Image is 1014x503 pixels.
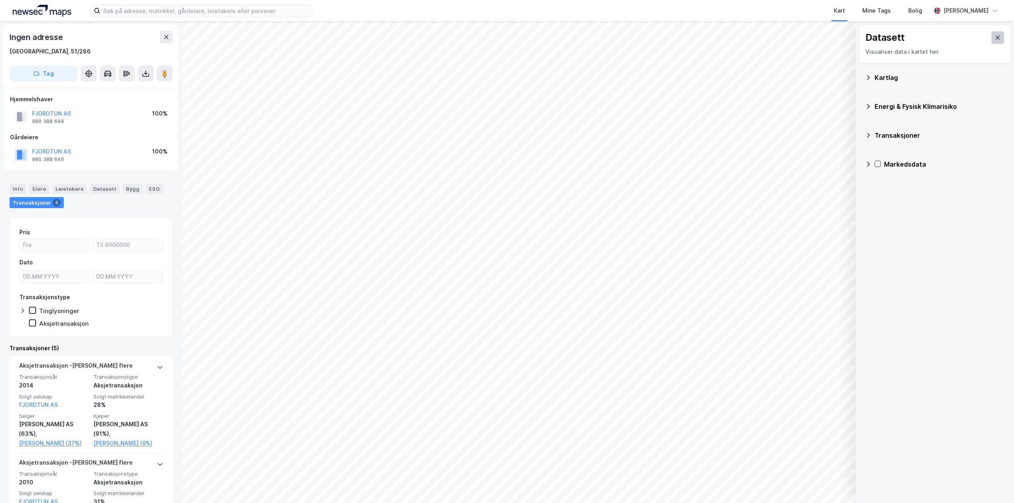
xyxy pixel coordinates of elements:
button: Tag [10,66,78,82]
div: Gårdeiere [10,133,172,142]
a: [PERSON_NAME] (37%) [19,438,89,448]
div: 2014 [19,381,89,390]
div: Datasett [90,184,120,194]
div: Kontrollprogram for chat [974,465,1014,503]
div: Aksjetransaksjon - [PERSON_NAME] flere [19,458,133,471]
img: logo.a4113a55bc3d86da70a041830d287a7e.svg [13,5,71,17]
div: Transaksjonstype [19,292,70,302]
span: Transaksjonsår [19,374,89,380]
div: 28% [93,400,163,410]
div: Ingen adresse [10,31,64,44]
div: Aksjetransaksjon [39,320,89,327]
div: Aksjetransaksjon [93,381,163,390]
div: [GEOGRAPHIC_DATA], 51/286 [10,47,91,56]
div: Tinglysninger [39,307,79,315]
div: Transaksjoner (5) [10,344,173,353]
div: Energi & Fysisk Klimarisiko [875,102,1004,111]
div: Kart [834,6,845,15]
span: Transaksjonstype [93,471,163,477]
a: [PERSON_NAME] (9%) [93,438,163,448]
span: Solgt selskap [19,490,89,497]
input: Til 6000000 [93,239,162,251]
div: Dato [19,258,33,267]
div: Datasett [865,31,905,44]
div: 2010 [19,478,89,487]
div: Aksjetransaksjon [93,478,163,487]
span: Solgt matrikkelandel [93,490,163,497]
div: Bygg [123,184,143,194]
div: [PERSON_NAME] AS (63%), [19,419,89,438]
span: Selger [19,413,89,419]
input: DD.MM.YYYY [20,271,89,283]
span: Solgt selskap [19,393,89,400]
input: DD.MM.YYYY [93,271,162,283]
div: Leietakere [52,184,87,194]
span: Kjøper [93,413,163,419]
div: Mine Tags [862,6,891,15]
div: ESG [146,184,163,194]
div: 980 388 646 [32,156,64,163]
div: 100% [152,109,168,118]
div: [PERSON_NAME] [943,6,989,15]
span: Transaksjonsår [19,471,89,477]
div: [PERSON_NAME] AS (91%), [93,419,163,438]
div: 5 [53,199,61,207]
iframe: Chat Widget [974,465,1014,503]
input: Fra [20,239,89,251]
div: 980 388 646 [32,118,64,125]
div: Visualiser data i kartet her. [865,47,1004,57]
div: Markedsdata [884,159,1004,169]
div: Aksjetransaksjon - [PERSON_NAME] flere [19,361,133,374]
div: Transaksjoner [875,131,1004,140]
div: Transaksjoner [10,197,64,208]
div: Eiere [29,184,49,194]
span: Solgt matrikkelandel [93,393,163,400]
div: Bolig [908,6,922,15]
div: Kartlag [875,73,1004,82]
div: Pris [19,228,30,237]
a: FJORDTUN AS [19,401,58,408]
div: 100% [152,147,168,156]
span: Transaksjonstype [93,374,163,380]
div: Info [10,184,26,194]
input: Søk på adresse, matrikkel, gårdeiere, leietakere eller personer [100,5,312,17]
div: Hjemmelshaver [10,95,172,104]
